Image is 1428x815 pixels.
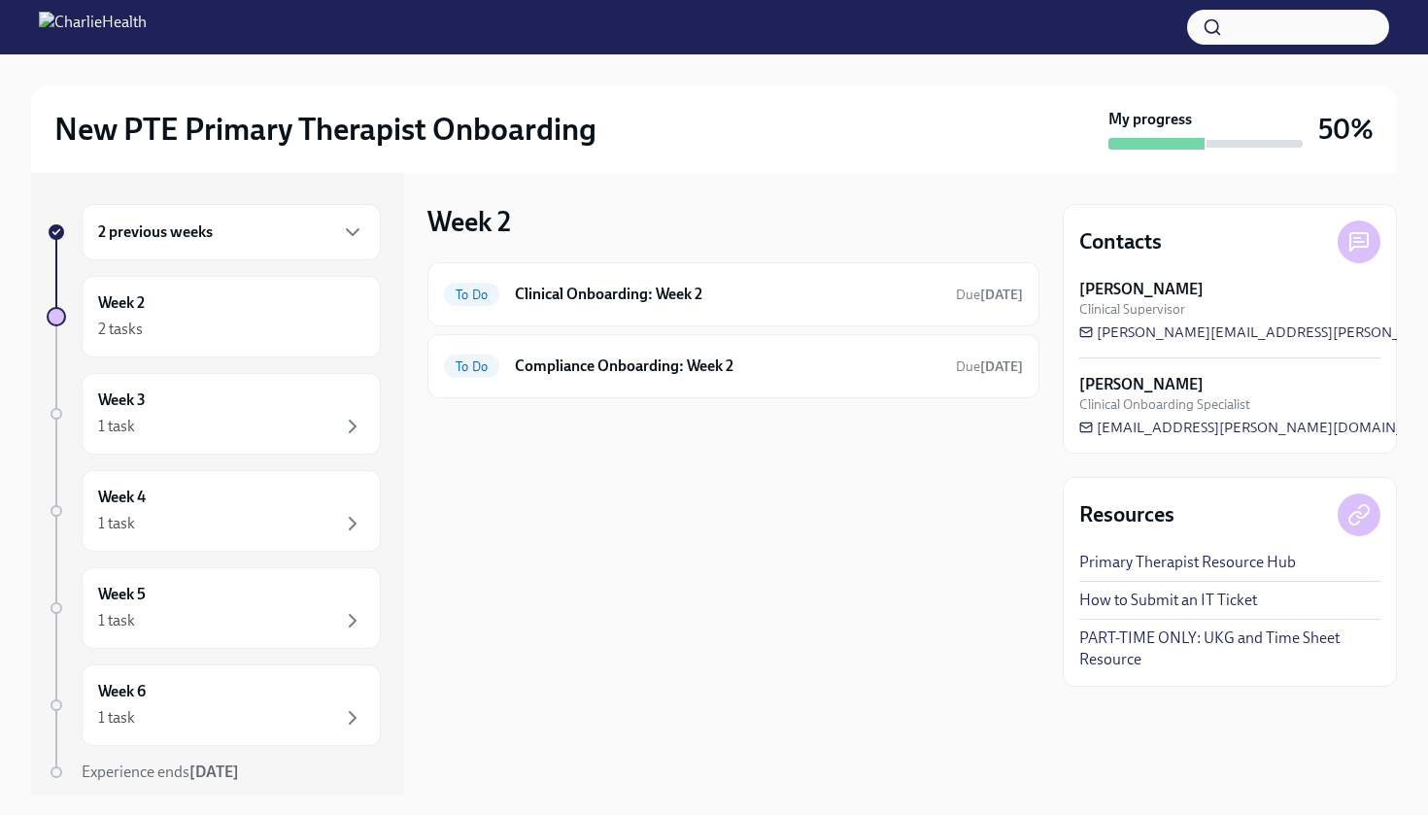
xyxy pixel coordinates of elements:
[98,513,135,534] div: 1 task
[515,356,940,377] h6: Compliance Onboarding: Week 2
[98,584,146,605] h6: Week 5
[980,358,1023,375] strong: [DATE]
[1079,279,1204,300] strong: [PERSON_NAME]
[98,292,145,314] h6: Week 2
[98,610,135,631] div: 1 task
[956,286,1023,304] span: September 6th, 2025 07:00
[189,763,239,781] strong: [DATE]
[1318,112,1374,147] h3: 50%
[1079,395,1250,414] span: Clinical Onboarding Specialist
[515,284,940,305] h6: Clinical Onboarding: Week 2
[1079,552,1296,573] a: Primary Therapist Resource Hub
[444,359,499,374] span: To Do
[98,487,146,508] h6: Week 4
[47,373,381,455] a: Week 31 task
[1079,628,1380,670] a: PART-TIME ONLY: UKG and Time Sheet Resource
[47,567,381,649] a: Week 51 task
[98,390,146,411] h6: Week 3
[1079,590,1257,611] a: How to Submit an IT Ticket
[98,681,146,702] h6: Week 6
[47,276,381,357] a: Week 22 tasks
[444,279,1023,310] a: To DoClinical Onboarding: Week 2Due[DATE]
[1079,500,1174,529] h4: Resources
[54,110,596,149] h2: New PTE Primary Therapist Onboarding
[444,288,499,302] span: To Do
[1079,300,1185,319] span: Clinical Supervisor
[1079,227,1162,256] h4: Contacts
[1108,109,1192,130] strong: My progress
[98,707,135,729] div: 1 task
[444,351,1023,382] a: To DoCompliance Onboarding: Week 2Due[DATE]
[47,664,381,746] a: Week 61 task
[98,416,135,437] div: 1 task
[956,357,1023,376] span: September 6th, 2025 07:00
[98,319,143,340] div: 2 tasks
[956,358,1023,375] span: Due
[980,287,1023,303] strong: [DATE]
[82,204,381,260] div: 2 previous weeks
[956,287,1023,303] span: Due
[39,12,147,43] img: CharlieHealth
[1079,374,1204,395] strong: [PERSON_NAME]
[82,763,239,781] span: Experience ends
[47,470,381,552] a: Week 41 task
[98,221,213,243] h6: 2 previous weeks
[427,204,511,239] h3: Week 2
